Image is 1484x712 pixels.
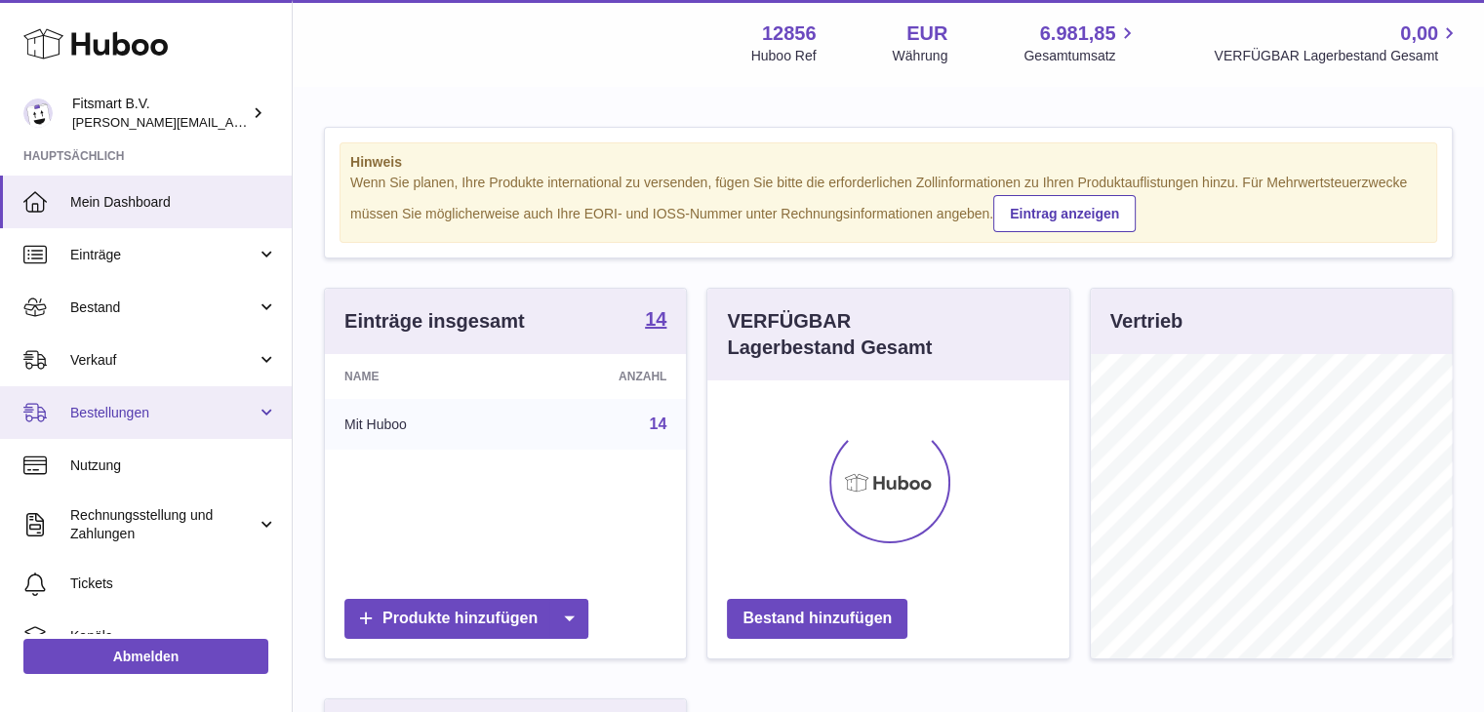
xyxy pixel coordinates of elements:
[650,415,667,432] a: 14
[350,174,1426,232] div: Wenn Sie planen, Ihre Produkte international zu versenden, fügen Sie bitte die erforderlichen Zol...
[70,246,257,264] span: Einträge
[727,308,981,361] h3: VERFÜGBAR Lagerbestand Gesamt
[645,309,666,333] a: 14
[519,354,686,399] th: Anzahl
[70,351,257,370] span: Verkauf
[72,95,248,132] div: Fitsmart B.V.
[70,574,277,593] span: Tickets
[23,639,268,674] a: Abmelden
[645,309,666,329] strong: 14
[906,20,947,47] strong: EUR
[1023,20,1138,65] a: 6.981,85 Gesamtumsatz
[344,308,525,335] h3: Einträge insgesamt
[23,99,53,128] img: jonathan@leaderoo.com
[70,456,277,475] span: Nutzung
[1214,47,1461,65] span: VERFÜGBAR Lagerbestand Gesamt
[993,195,1136,232] a: Eintrag anzeigen
[344,599,588,639] a: Produkte hinzufügen
[751,47,817,65] div: Huboo Ref
[325,354,519,399] th: Name
[70,404,257,422] span: Bestellungen
[70,506,257,543] span: Rechnungsstellung und Zahlungen
[1023,47,1138,65] span: Gesamtumsatz
[72,114,391,130] span: [PERSON_NAME][EMAIL_ADDRESS][DOMAIN_NAME]
[762,20,817,47] strong: 12856
[70,298,257,317] span: Bestand
[1214,20,1461,65] a: 0,00 VERFÜGBAR Lagerbestand Gesamt
[1040,20,1116,47] span: 6.981,85
[1110,308,1183,335] h3: Vertrieb
[325,399,519,450] td: Mit Huboo
[727,599,907,639] a: Bestand hinzufügen
[70,627,277,646] span: Kanäle
[350,153,1426,172] strong: Hinweis
[893,47,948,65] div: Währung
[1400,20,1438,47] span: 0,00
[70,193,277,212] span: Mein Dashboard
